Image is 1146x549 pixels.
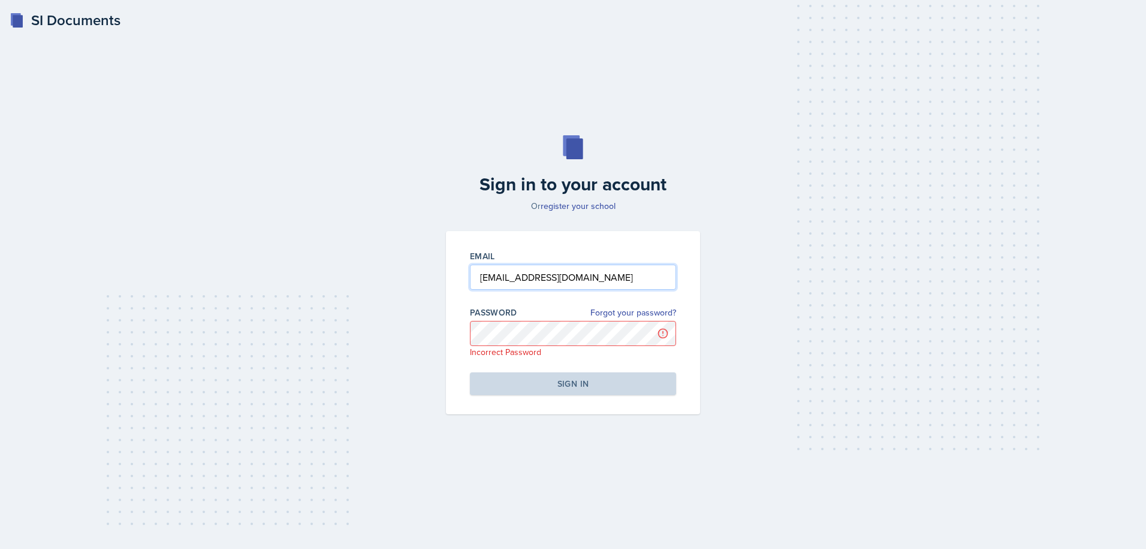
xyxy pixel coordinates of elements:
[541,200,616,212] a: register your school
[470,307,517,319] label: Password
[470,265,676,290] input: Email
[10,10,120,31] a: SI Documents
[470,250,495,262] label: Email
[590,307,676,319] a: Forgot your password?
[470,372,676,395] button: Sign in
[439,200,707,212] p: Or
[557,378,589,390] div: Sign in
[439,174,707,195] h2: Sign in to your account
[470,346,676,358] p: Incorrect Password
